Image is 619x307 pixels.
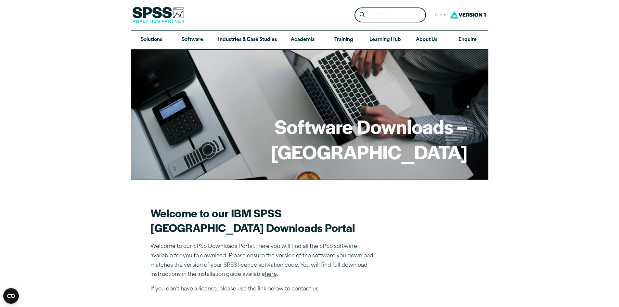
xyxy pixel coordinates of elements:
h2: Welcome to our IBM SPSS [GEOGRAPHIC_DATA] Downloads Portal [150,206,378,235]
a: Software [172,31,213,49]
span: Part of [431,11,448,20]
h1: Software Downloads – [GEOGRAPHIC_DATA] [152,114,468,164]
a: Learning Hub [364,31,406,49]
a: Enquire [447,31,488,49]
svg: Search magnifying glass icon [360,12,365,18]
button: Open CMP widget [3,288,19,304]
p: If you don’t have a license, please use the link below to contact us [150,285,378,294]
nav: Desktop version of site main menu [131,31,488,49]
form: Site Header Search Form [355,7,426,23]
img: Version1 Logo [448,9,487,21]
a: Academia [282,31,323,49]
a: Industries & Case Studies [213,31,282,49]
a: About Us [406,31,447,49]
p: Welcome to our SPSS Downloads Portal. Here you will find all the SPSS software available for you ... [150,242,378,279]
a: Training [323,31,364,49]
img: SPSS Analytics Partner [132,7,184,23]
button: Search magnifying glass icon [356,9,368,21]
a: here [265,272,277,277]
a: Solutions [131,31,172,49]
